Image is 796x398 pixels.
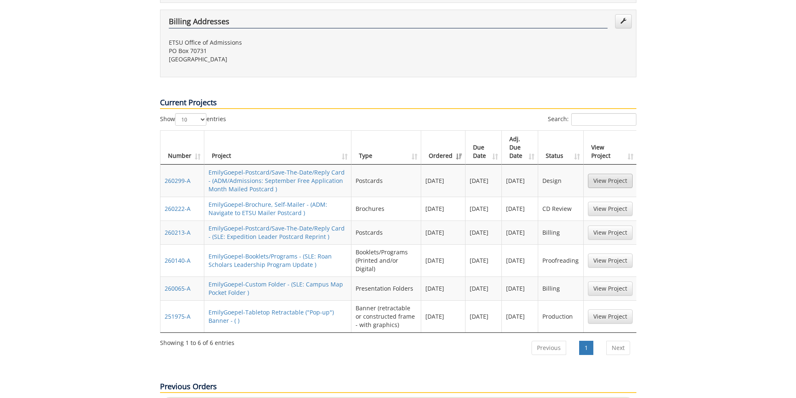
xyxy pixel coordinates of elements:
[465,131,502,165] th: Due Date: activate to sort column ascending
[502,276,538,300] td: [DATE]
[165,312,191,320] a: 251975-A
[421,165,465,197] td: [DATE]
[588,254,633,268] a: View Project
[160,113,226,126] label: Show entries
[579,341,593,355] a: 1
[169,38,392,47] p: ETSU Office of Admissions
[160,335,234,347] div: Showing 1 to 6 of 6 entries
[165,228,191,236] a: 260213-A
[351,131,421,165] th: Type: activate to sort column ascending
[421,131,465,165] th: Ordered: activate to sort column ascending
[421,276,465,300] td: [DATE]
[165,205,191,213] a: 260222-A
[548,113,636,126] label: Search:
[538,300,583,332] td: Production
[351,276,421,300] td: Presentation Folders
[588,202,633,216] a: View Project
[165,284,191,292] a: 260065-A
[588,281,633,296] a: View Project
[209,168,345,193] a: EmilyGoepel-Postcard/Save-The-Date/Reply Card - (ADM/Admissions: September Free Application Month...
[538,165,583,197] td: Design
[421,197,465,221] td: [DATE]
[588,174,633,188] a: View Project
[209,308,334,324] a: EmilyGoepel-Tabletop Retractable ("Pop-up") Banner - ( )
[421,300,465,332] td: [DATE]
[175,113,206,126] select: Showentries
[588,226,633,240] a: View Project
[351,244,421,276] td: Booklets/Programs (Printed and/or Digital)
[532,341,566,355] a: Previous
[209,200,327,217] a: EmilyGoepel-Brochure, Self-Mailer - (ADM: Navigate to ETSU Mailer Postcard )
[502,244,538,276] td: [DATE]
[165,256,191,264] a: 260140-A
[502,197,538,221] td: [DATE]
[165,177,191,185] a: 260299-A
[588,309,633,324] a: View Project
[465,197,502,221] td: [DATE]
[538,244,583,276] td: Proofreading
[538,131,583,165] th: Status: activate to sort column ascending
[209,252,332,269] a: EmilyGoepel-Booklets/Programs - (SLE: Roan Scholars Leadership Program Update )
[421,221,465,244] td: [DATE]
[571,113,636,126] input: Search:
[351,165,421,197] td: Postcards
[209,224,345,241] a: EmilyGoepel-Postcard/Save-The-Date/Reply Card - (SLE: Expedition Leader Postcard Reprint )
[160,131,204,165] th: Number: activate to sort column ascending
[351,197,421,221] td: Brochures
[502,131,538,165] th: Adj. Due Date: activate to sort column ascending
[169,47,392,55] p: PO Box 70731
[465,276,502,300] td: [DATE]
[606,341,630,355] a: Next
[421,244,465,276] td: [DATE]
[502,221,538,244] td: [DATE]
[351,221,421,244] td: Postcards
[204,131,351,165] th: Project: activate to sort column ascending
[209,280,343,297] a: EmilyGoepel-Custom Folder - (SLE: Campus Map Pocket Folder )
[615,14,632,28] a: Edit Addresses
[502,300,538,332] td: [DATE]
[538,276,583,300] td: Billing
[160,381,636,393] p: Previous Orders
[465,244,502,276] td: [DATE]
[465,165,502,197] td: [DATE]
[169,18,608,28] h4: Billing Addresses
[160,97,636,109] p: Current Projects
[538,221,583,244] td: Billing
[538,197,583,221] td: CD Review
[584,131,637,165] th: View Project: activate to sort column ascending
[351,300,421,332] td: Banner (retractable or constructed frame - with graphics)
[502,165,538,197] td: [DATE]
[169,55,392,63] p: [GEOGRAPHIC_DATA]
[465,221,502,244] td: [DATE]
[465,300,502,332] td: [DATE]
